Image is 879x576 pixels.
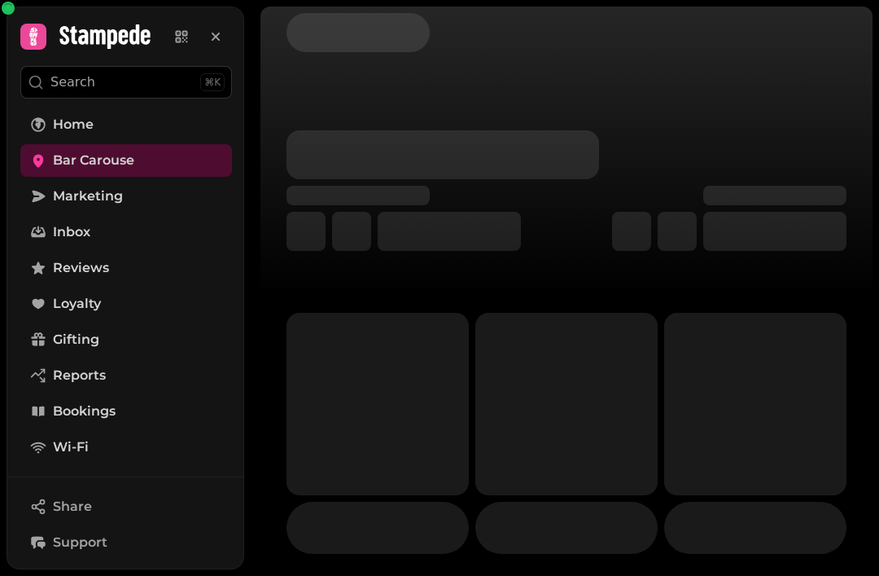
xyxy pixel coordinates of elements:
[53,533,107,552] span: Support
[53,151,134,170] span: Bar Carouse
[20,66,232,99] button: Search⌘K
[53,437,89,457] span: Wi-Fi
[53,258,109,278] span: Reviews
[50,73,95,92] p: Search
[20,144,232,177] a: Bar Carouse
[20,359,232,392] a: Reports
[53,115,94,134] span: Home
[20,395,232,428] a: Bookings
[20,431,232,464] a: Wi-Fi
[53,366,106,385] span: Reports
[53,187,123,206] span: Marketing
[20,108,232,141] a: Home
[20,323,232,356] a: Gifting
[53,330,99,350] span: Gifting
[20,526,232,559] button: Support
[20,490,232,523] button: Share
[53,222,90,242] span: Inbox
[20,252,232,284] a: Reviews
[53,497,92,517] span: Share
[20,216,232,248] a: Inbox
[53,402,116,421] span: Bookings
[53,294,101,314] span: Loyalty
[200,73,225,91] div: ⌘K
[20,180,232,213] a: Marketing
[20,288,232,320] a: Loyalty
